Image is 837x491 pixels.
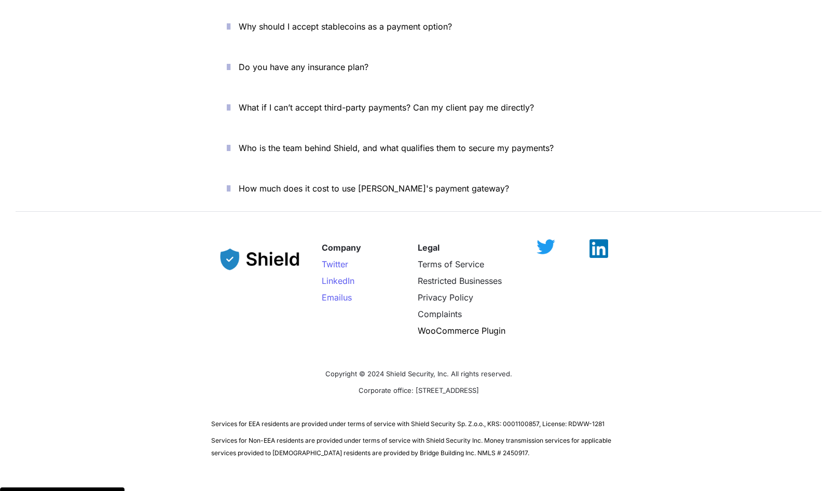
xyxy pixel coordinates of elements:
[211,172,626,204] button: How much does it cost to use [PERSON_NAME]'s payment gateway?
[239,102,534,113] span: What if I can’t accept third-party payments? Can my client pay me directly?
[239,143,554,153] span: Who is the team behind Shield, and what qualifies them to secure my payments?
[359,386,479,394] span: Corporate office: [STREET_ADDRESS]
[322,292,352,303] a: Emailus
[239,21,452,32] span: Why should I accept stablecoins as a payment option?
[418,292,473,303] a: Privacy Policy
[343,292,352,303] span: us
[322,292,343,303] span: Email
[211,437,613,457] span: Services for Non-EEA residents are provided under terms of service with Shield Security Inc. Mone...
[418,242,440,253] strong: Legal
[211,420,605,428] span: Services for EEA residents are provided under terms of service with Shield Security Sp. Z.o.o., K...
[418,325,505,336] a: WooCommerce Plugin
[322,242,361,253] strong: Company
[211,132,626,164] button: Who is the team behind Shield, and what qualifies them to secure my payments?
[418,276,502,286] a: Restricted Businesses
[239,62,368,72] span: Do you have any insurance plan?
[325,370,512,378] span: Copyright © 2024 Shield Security, Inc. All rights reserved.
[211,51,626,83] button: Do you have any insurance plan?
[322,259,348,269] a: Twitter
[211,10,626,43] button: Why should I accept stablecoins as a payment option?
[322,276,354,286] a: LinkedIn
[211,91,626,124] button: What if I can’t accept third-party payments? Can my client pay me directly?
[239,183,509,194] span: How much does it cost to use [PERSON_NAME]'s payment gateway?
[418,309,462,319] a: Complaints
[418,259,484,269] a: Terms of Service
